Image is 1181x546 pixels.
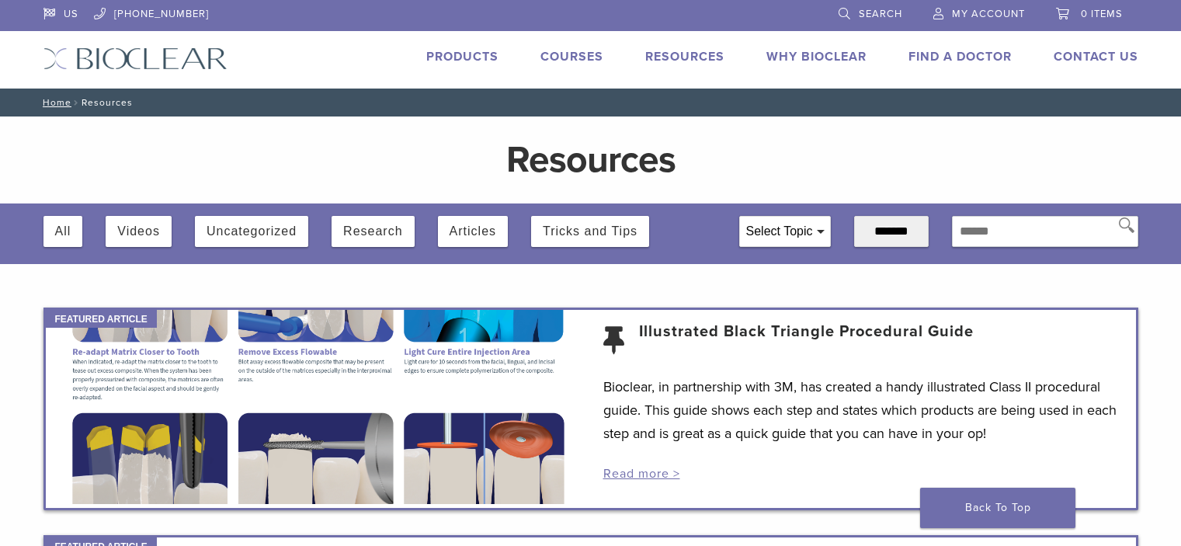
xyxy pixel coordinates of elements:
a: Read more > [603,466,680,482]
p: Bioclear, in partnership with 3M, has created a handy illustrated Class II procedural guide. This... [603,375,1124,445]
button: Articles [450,216,496,247]
a: Contact Us [1054,49,1138,64]
a: Find A Doctor [908,49,1012,64]
button: Research [343,216,402,247]
h1: Resources [230,141,952,179]
button: Uncategorized [207,216,297,247]
span: My Account [952,8,1025,20]
a: Products [426,49,498,64]
button: Tricks and Tips [543,216,637,247]
a: Home [38,97,71,108]
span: Search [859,8,902,20]
div: Select Topic [740,217,830,246]
nav: Resources [32,89,1150,117]
a: Illustrated Black Triangle Procedural Guide [639,322,974,360]
a: Courses [540,49,603,64]
span: 0 items [1081,8,1123,20]
a: Resources [645,49,724,64]
span: / [71,99,82,106]
button: Videos [117,216,160,247]
a: Back To Top [920,488,1075,528]
button: All [55,216,71,247]
img: Bioclear [43,47,228,70]
a: Why Bioclear [766,49,867,64]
